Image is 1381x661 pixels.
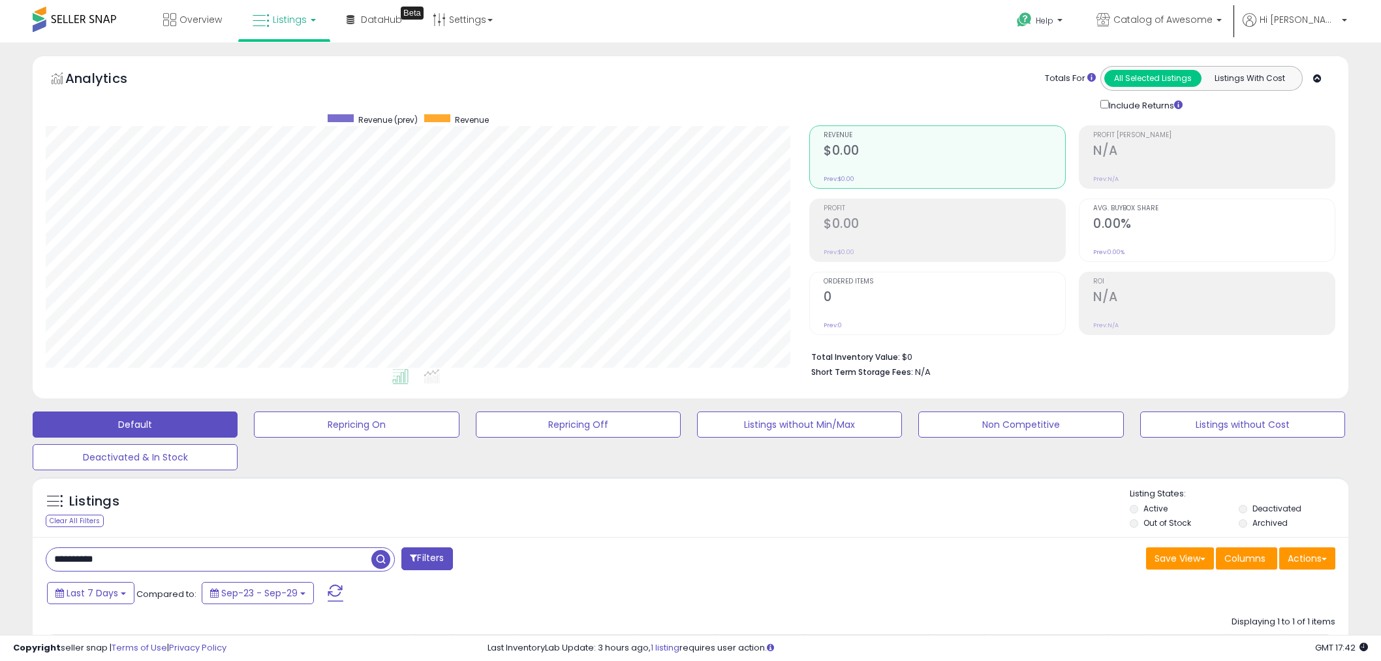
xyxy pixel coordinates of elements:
[67,587,118,600] span: Last 7 Days
[1093,132,1335,139] span: Profit [PERSON_NAME]
[401,547,452,570] button: Filters
[1093,205,1335,212] span: Avg. Buybox Share
[488,642,1368,654] div: Last InventoryLab Update: 3 hours ago, requires user action.
[1006,2,1076,42] a: Help
[1113,13,1213,26] span: Catalog of Awesome
[1279,547,1335,570] button: Actions
[1146,547,1214,570] button: Save View
[1252,503,1301,514] label: Deactivated
[1143,503,1168,514] label: Active
[46,515,104,527] div: Clear All Filters
[179,13,222,26] span: Overview
[254,411,459,438] button: Repricing On
[824,205,1065,212] span: Profit
[1093,289,1335,307] h2: N/A
[1093,143,1335,161] h2: N/A
[1143,517,1191,528] label: Out of Stock
[1260,13,1338,26] span: Hi [PERSON_NAME]
[69,492,119,511] h5: Listings
[811,348,1326,364] li: $0
[33,444,238,470] button: Deactivated & In Stock
[221,587,298,600] span: Sep-23 - Sep-29
[915,366,931,378] span: N/A
[1045,73,1096,85] div: Totals For
[824,132,1065,139] span: Revenue
[1130,488,1348,500] p: Listing States:
[1091,97,1198,112] div: Include Returns
[697,411,902,438] button: Listings without Min/Max
[169,641,226,654] a: Privacy Policy
[202,582,314,604] button: Sep-23 - Sep-29
[1252,517,1288,528] label: Archived
[65,69,153,91] h5: Analytics
[1093,248,1125,256] small: Prev: 0.00%
[1093,321,1119,329] small: Prev: N/A
[1216,547,1277,570] button: Columns
[455,114,489,125] span: Revenue
[651,641,679,654] a: 1 listing
[824,175,854,183] small: Prev: $0.00
[136,588,196,600] span: Compared to:
[824,321,842,329] small: Prev: 0
[361,13,402,26] span: DataHub
[824,278,1065,285] span: Ordered Items
[1036,15,1053,26] span: Help
[1243,13,1347,42] a: Hi [PERSON_NAME]
[1224,552,1265,565] span: Columns
[476,411,681,438] button: Repricing Off
[1104,70,1202,87] button: All Selected Listings
[273,13,307,26] span: Listings
[1232,616,1335,628] div: Displaying 1 to 1 of 1 items
[1093,216,1335,234] h2: 0.00%
[1140,411,1345,438] button: Listings without Cost
[918,411,1123,438] button: Non Competitive
[1016,12,1032,28] i: Get Help
[33,411,238,438] button: Default
[47,582,134,604] button: Last 7 Days
[824,216,1065,234] h2: $0.00
[1093,278,1335,285] span: ROI
[811,366,913,378] b: Short Term Storage Fees:
[112,641,167,654] a: Terms of Use
[824,248,854,256] small: Prev: $0.00
[13,641,61,654] strong: Copyright
[824,289,1065,307] h2: 0
[401,7,424,20] div: Tooltip anchor
[358,114,418,125] span: Revenue (prev)
[1093,175,1119,183] small: Prev: N/A
[1201,70,1298,87] button: Listings With Cost
[824,143,1065,161] h2: $0.00
[811,351,900,363] b: Total Inventory Value:
[1315,641,1368,654] span: 2025-10-8 17:42 GMT
[13,642,226,654] div: seller snap | |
